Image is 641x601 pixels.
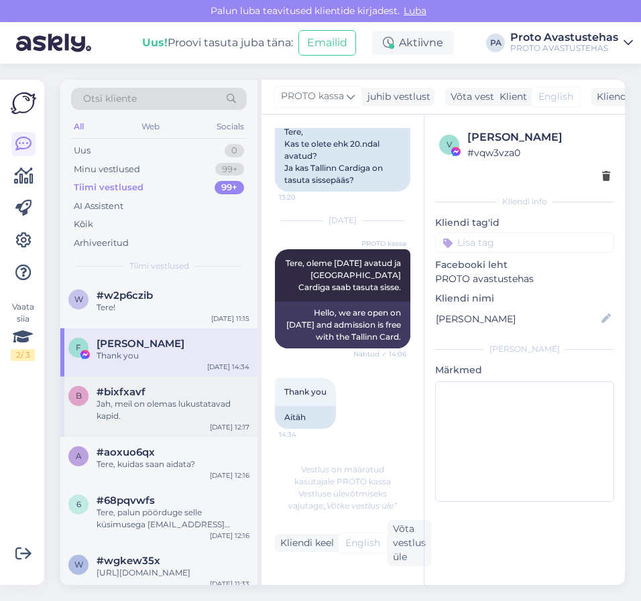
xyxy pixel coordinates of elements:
[435,232,614,253] input: Lisa tag
[97,398,249,422] div: Jah, meil on olemas lukustatavad kapid.
[97,338,184,350] span: Franjo Marjanović
[400,5,430,17] span: Luba
[74,163,140,176] div: Minu vestlused
[275,536,334,550] div: Kliendi keel
[76,451,82,461] span: a
[71,118,86,135] div: All
[97,458,249,470] div: Tere, kuidas saan aidata?
[372,31,454,55] div: Aktiivne
[97,507,249,531] div: Tere, palun pöörduge selle küsimusega [EMAIL_ADDRESS][DOMAIN_NAME]
[83,92,137,106] span: Otsi kliente
[510,32,633,54] a: Proto AvastustehasPROTO AVASTUSTEHAS
[129,260,189,272] span: Tiimi vestlused
[74,200,123,213] div: AI Assistent
[538,90,573,104] span: English
[298,30,356,56] button: Emailid
[510,32,618,43] div: Proto Avastustehas
[11,349,35,361] div: 2 / 3
[288,488,397,511] span: Vestluse ülevõtmiseks vajutage
[97,350,249,362] div: Thank you
[97,302,249,314] div: Tere!
[436,312,599,326] input: Lisa nimi
[388,520,431,566] div: Võta vestlus üle
[279,192,329,202] span: 13:20
[345,536,380,550] span: English
[76,499,81,509] span: 6
[74,559,83,570] span: w
[97,386,145,398] span: #bixfxavf
[284,387,327,397] span: Thank you
[210,579,249,589] div: [DATE] 11:33
[281,89,344,104] span: PROTO kassa
[435,216,614,230] p: Kliendi tag'id
[286,258,403,292] span: Tere, oleme [DATE] avatud ja [GEOGRAPHIC_DATA] Cardiga saab tasuta sisse.
[97,555,160,567] span: #wgkew35x
[275,302,410,348] div: Hello, we are open on [DATE] and admission is free with the Tallinn Card.
[74,294,83,304] span: w
[275,214,410,226] div: [DATE]
[207,362,249,372] div: [DATE] 14:34
[356,239,406,249] span: PROTO kassa
[435,343,614,355] div: [PERSON_NAME]
[225,144,244,157] div: 0
[74,181,143,194] div: Tiimi vestlused
[447,139,452,149] span: v
[74,218,93,231] div: Kõik
[435,258,614,272] p: Facebooki leht
[435,291,614,306] p: Kliendi nimi
[353,349,406,359] span: Nähtud ✓ 14:06
[362,90,430,104] div: juhib vestlust
[215,181,244,194] div: 99+
[467,145,610,160] div: # vqw3vza0
[11,90,36,116] img: Askly Logo
[139,118,162,135] div: Web
[211,314,249,324] div: [DATE] 11:15
[97,446,155,458] span: #aoxuo6qx
[97,289,153,302] span: #w2p6czib
[445,88,530,106] div: Võta vestlus üle
[486,34,505,52] div: PA
[214,118,247,135] div: Socials
[323,500,397,511] i: „Võtke vestlus üle”
[435,272,614,286] p: PROTO avastustehas
[210,422,249,432] div: [DATE] 12:17
[275,121,410,192] div: Tere, Kas te olete ehk 20.ndal avatud? Ja kas Tallinn Cardiga on tasuta sissepääs?
[210,531,249,541] div: [DATE] 12:16
[76,391,82,401] span: b
[279,429,329,440] span: 14:34
[74,144,91,157] div: Uus
[97,567,249,579] div: [URL][DOMAIN_NAME]
[294,464,391,486] span: Vestlus on määratud kasutajale PROTO kassa
[467,129,610,145] div: [PERSON_NAME]
[210,470,249,480] div: [DATE] 12:16
[76,342,81,352] span: F
[435,196,614,208] div: Kliendi info
[510,43,618,54] div: PROTO AVASTUSTEHAS
[97,494,155,507] span: #68pqvwfs
[215,163,244,176] div: 99+
[11,301,35,361] div: Vaata siia
[435,363,614,377] p: Märkmed
[74,237,129,250] div: Arhiveeritud
[494,90,527,104] div: Klient
[142,36,168,49] b: Uus!
[142,35,293,51] div: Proovi tasuta juba täna:
[275,406,336,429] div: Aitäh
